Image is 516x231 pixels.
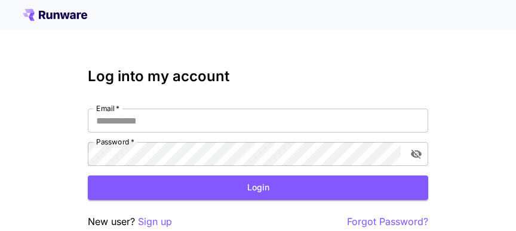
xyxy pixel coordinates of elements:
[406,143,427,165] button: toggle password visibility
[88,68,428,85] h3: Log into my account
[96,137,134,147] label: Password
[96,103,119,113] label: Email
[88,214,172,229] p: New user?
[347,214,428,229] button: Forgot Password?
[138,214,172,229] button: Sign up
[88,175,428,200] button: Login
